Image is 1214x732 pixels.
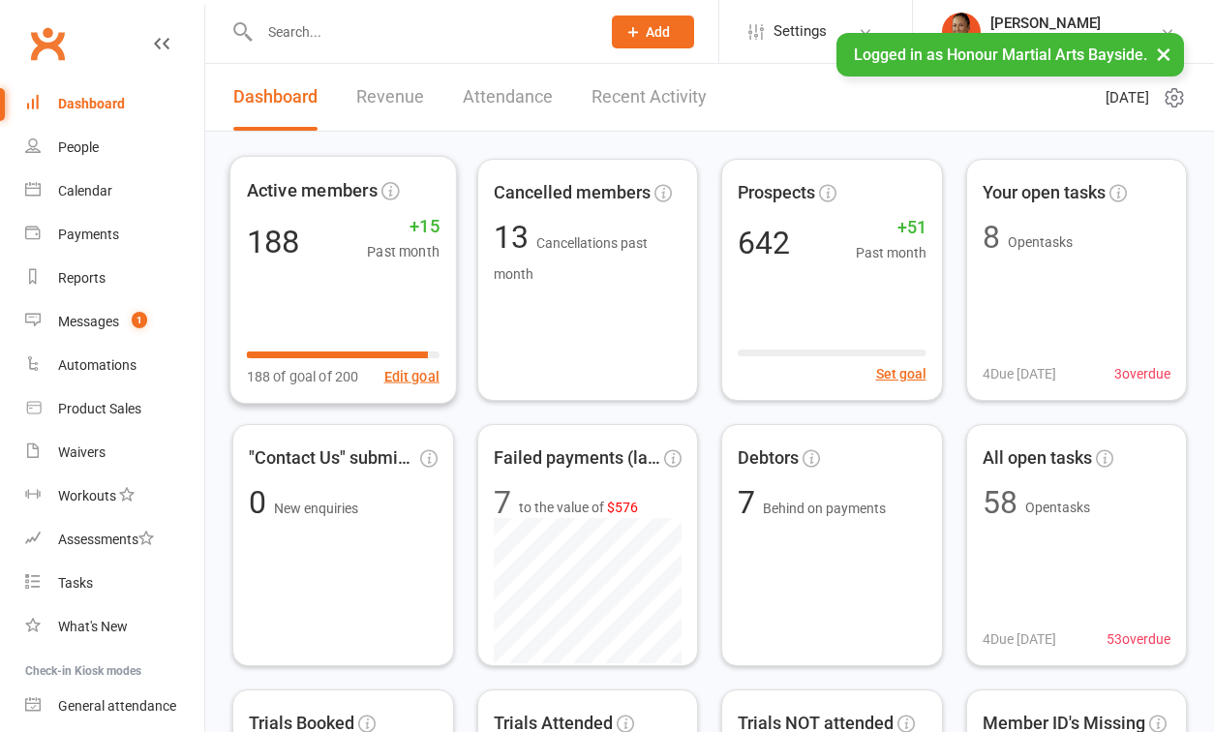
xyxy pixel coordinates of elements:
div: 7 [494,487,511,518]
a: Dashboard [25,82,204,126]
span: 7 [738,484,763,521]
span: Behind on payments [763,501,886,516]
span: +51 [856,214,926,242]
span: to the value of [519,497,638,518]
span: 1 [132,312,147,328]
span: 0 [249,484,274,521]
div: People [58,139,99,155]
span: Open tasks [1008,234,1073,250]
input: Search... [254,18,587,46]
span: 3 overdue [1114,363,1170,384]
span: Cancellations past month [494,235,648,282]
span: "Contact Us" submissions [249,444,416,473]
span: Logged in as Honour Martial Arts Bayside. [854,46,1147,64]
a: Automations [25,344,204,387]
div: General attendance [58,698,176,714]
button: Set goal [876,363,926,384]
div: What's New [58,619,128,634]
div: 188 [247,226,300,258]
a: Dashboard [233,64,318,131]
span: Debtors [738,444,799,473]
a: Calendar [25,169,204,213]
span: Your open tasks [983,179,1106,207]
div: Messages [58,314,119,329]
a: Messages 1 [25,300,204,344]
span: 188 of goal of 200 [247,365,359,387]
div: 8 [983,222,1000,253]
span: New enquiries [274,501,358,516]
div: Calendar [58,183,112,198]
span: Failed payments (last 30d) [494,444,661,473]
span: Past month [856,242,926,263]
img: thumb_image1722232694.png [942,13,981,51]
a: Tasks [25,562,204,605]
button: × [1146,33,1181,75]
span: Past month [367,241,440,263]
div: Product Sales [58,401,141,416]
a: People [25,126,204,169]
span: Prospects [738,179,815,207]
a: Clubworx [23,19,72,68]
span: All open tasks [983,444,1092,473]
a: Attendance [463,64,553,131]
a: Recent Activity [592,64,707,131]
span: [DATE] [1106,86,1149,109]
a: Assessments [25,518,204,562]
span: Open tasks [1025,500,1090,515]
div: Automations [58,357,137,373]
div: Payments [58,227,119,242]
a: Payments [25,213,204,257]
span: 13 [494,219,536,256]
span: 4 Due [DATE] [983,363,1056,384]
a: Product Sales [25,387,204,431]
div: 58 [983,487,1017,518]
span: $576 [607,500,638,515]
div: Honour Martial Arts Bayside [990,32,1160,49]
span: Settings [774,10,827,53]
a: General attendance kiosk mode [25,685,204,728]
div: Assessments [58,532,154,547]
div: 642 [738,228,790,259]
button: Edit goal [384,365,440,387]
div: Workouts [58,488,116,503]
a: Workouts [25,474,204,518]
div: [PERSON_NAME] [990,15,1160,32]
div: Reports [58,270,106,286]
span: Active members [247,176,378,205]
a: Waivers [25,431,204,474]
div: Dashboard [58,96,125,111]
div: Tasks [58,575,93,591]
a: Reports [25,257,204,300]
a: What's New [25,605,204,649]
a: Revenue [356,64,424,131]
span: 4 Due [DATE] [983,628,1056,650]
button: Add [612,15,694,48]
span: Add [646,24,670,40]
span: +15 [367,212,440,241]
span: Cancelled members [494,179,651,207]
span: 53 overdue [1107,628,1170,650]
div: Waivers [58,444,106,460]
